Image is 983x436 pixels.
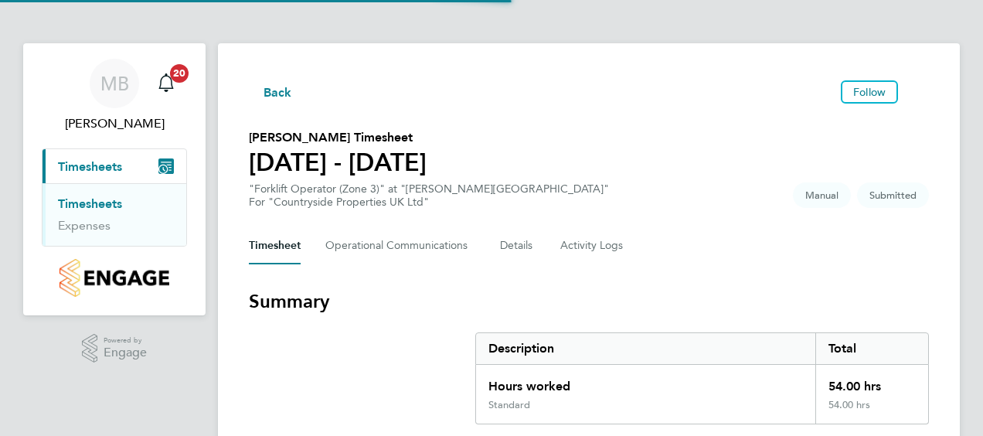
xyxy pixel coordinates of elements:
[42,259,187,297] a: Go to home page
[104,346,147,359] span: Engage
[500,227,536,264] button: Details
[793,182,851,208] span: This timesheet was manually created.
[488,399,530,411] div: Standard
[58,196,122,211] a: Timesheets
[43,183,186,246] div: Timesheets
[841,80,898,104] button: Follow
[43,149,186,183] button: Timesheets
[815,399,928,424] div: 54.00 hrs
[560,227,625,264] button: Activity Logs
[325,227,475,264] button: Operational Communications
[170,64,189,83] span: 20
[853,85,886,99] span: Follow
[476,365,815,399] div: Hours worked
[249,128,427,147] h2: [PERSON_NAME] Timesheet
[58,159,122,174] span: Timesheets
[58,218,111,233] a: Expenses
[249,227,301,264] button: Timesheet
[475,332,929,424] div: Summary
[42,114,187,133] span: Mark Burnett
[815,333,928,364] div: Total
[904,88,929,96] button: Timesheets Menu
[249,82,292,101] button: Back
[104,334,147,347] span: Powered by
[815,365,928,399] div: 54.00 hrs
[42,59,187,133] a: MB[PERSON_NAME]
[857,182,929,208] span: This timesheet is Submitted.
[60,259,168,297] img: countryside-properties-logo-retina.png
[82,334,148,363] a: Powered byEngage
[249,182,609,209] div: "Forklift Operator (Zone 3)" at "[PERSON_NAME][GEOGRAPHIC_DATA]"
[264,83,292,102] span: Back
[249,196,609,209] div: For "Countryside Properties UK Ltd"
[23,43,206,315] nav: Main navigation
[476,333,815,364] div: Description
[249,147,427,178] h1: [DATE] - [DATE]
[100,73,129,94] span: MB
[249,289,929,314] h3: Summary
[151,59,182,108] a: 20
